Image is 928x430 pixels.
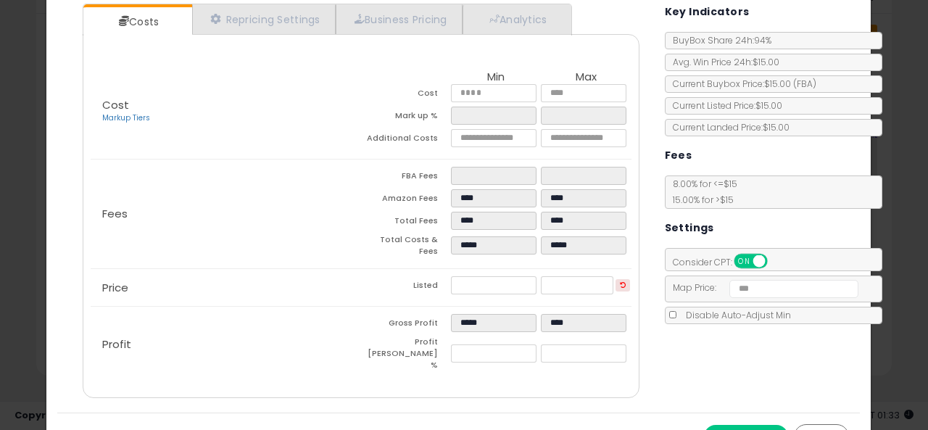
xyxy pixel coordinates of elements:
[102,112,150,123] a: Markup Tiers
[361,212,451,234] td: Total Fees
[463,4,570,34] a: Analytics
[361,314,451,336] td: Gross Profit
[666,78,816,90] span: Current Buybox Price:
[336,4,463,34] a: Business Pricing
[666,99,782,112] span: Current Listed Price: $15.00
[361,107,451,129] td: Mark up %
[91,99,361,124] p: Cost
[765,255,788,268] span: OFF
[192,4,336,34] a: Repricing Settings
[361,189,451,212] td: Amazon Fees
[361,336,451,375] td: Profit [PERSON_NAME] %
[91,282,361,294] p: Price
[666,178,737,206] span: 8.00 % for <= $15
[666,281,859,294] span: Map Price:
[666,56,779,68] span: Avg. Win Price 24h: $15.00
[665,219,714,237] h5: Settings
[665,3,750,21] h5: Key Indicators
[735,255,753,268] span: ON
[361,234,451,261] td: Total Costs & Fees
[83,7,191,36] a: Costs
[541,71,631,84] th: Max
[361,167,451,189] td: FBA Fees
[666,194,734,206] span: 15.00 % for > $15
[666,121,790,133] span: Current Landed Price: $15.00
[361,84,451,107] td: Cost
[91,339,361,350] p: Profit
[361,129,451,152] td: Additional Costs
[361,276,451,299] td: Listed
[679,309,791,321] span: Disable Auto-Adjust Min
[665,146,692,165] h5: Fees
[91,208,361,220] p: Fees
[451,71,541,84] th: Min
[764,78,816,90] span: $15.00
[666,256,787,268] span: Consider CPT:
[666,34,771,46] span: BuyBox Share 24h: 94%
[793,78,816,90] span: ( FBA )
